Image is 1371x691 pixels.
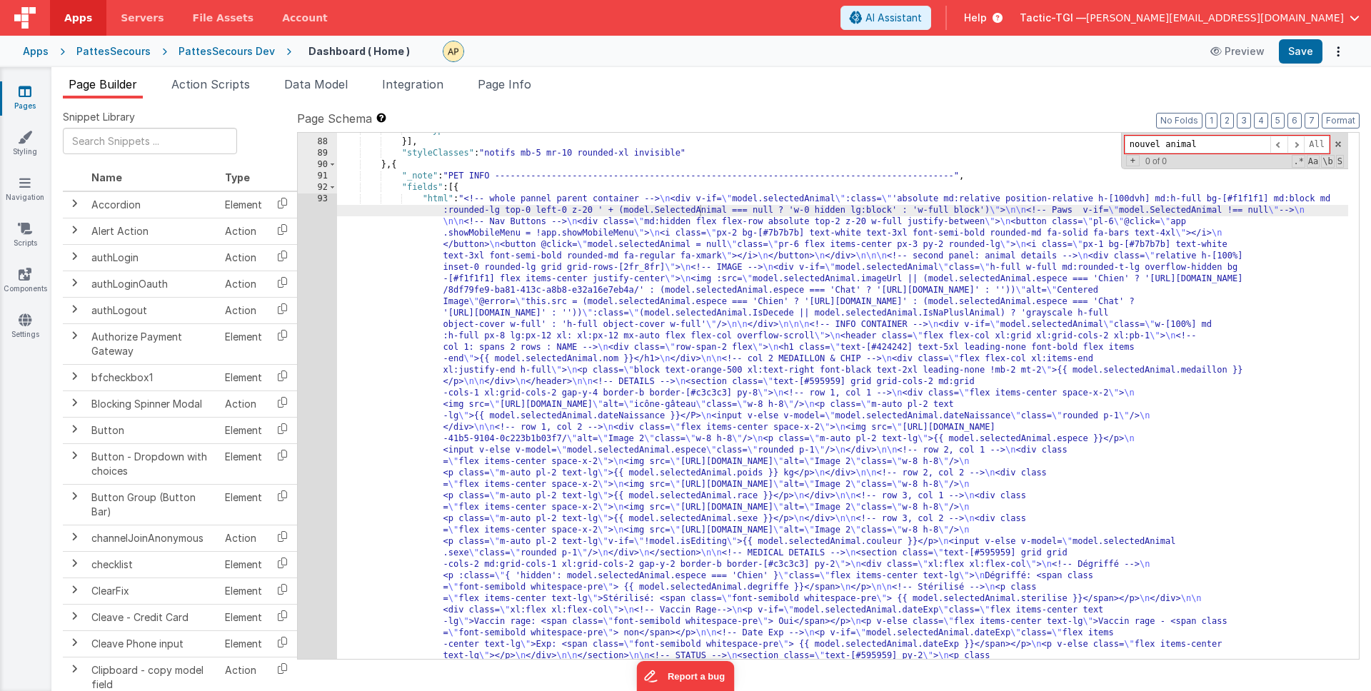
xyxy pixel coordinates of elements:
td: Element [219,443,268,484]
td: Element [219,604,268,630]
span: Help [964,11,987,25]
span: Toggel Replace mode [1126,155,1140,166]
td: Action [219,525,268,551]
div: 88 [298,136,337,148]
td: Element [219,484,268,525]
span: Page Builder [69,77,137,91]
button: Tactic-TGI — [PERSON_NAME][EMAIL_ADDRESS][DOMAIN_NAME] [1020,11,1360,25]
td: Element [219,191,268,218]
td: Action [219,390,268,417]
span: Page Info [478,77,531,91]
td: Element [219,323,268,364]
td: Cleave Phone input [86,630,219,657]
button: 3 [1237,113,1251,128]
span: Apps [64,11,92,25]
span: Alt-Enter [1304,136,1330,153]
td: ClearFix [86,577,219,604]
button: 5 [1271,113,1285,128]
div: 92 [298,182,337,193]
button: 4 [1254,113,1268,128]
iframe: Marker.io feedback button [637,661,735,691]
td: Cleave - Credit Card [86,604,219,630]
span: Snippet Library [63,110,135,124]
input: Search for [1125,136,1270,153]
td: Action [219,297,268,323]
span: File Assets [193,11,254,25]
span: Data Model [284,77,348,91]
td: checklist [86,551,219,577]
td: Accordion [86,191,219,218]
button: Preview [1202,40,1273,63]
span: Action Scripts [171,77,250,91]
td: authLogin [86,244,219,271]
div: 89 [298,148,337,159]
input: Search Snippets ... [63,128,237,154]
td: Action [219,244,268,271]
span: Page Schema [297,110,372,127]
button: 7 [1305,113,1319,128]
td: Element [219,630,268,657]
button: Format [1322,113,1360,128]
button: 2 [1220,113,1234,128]
div: PattesSecours Dev [179,44,275,59]
button: No Folds [1156,113,1202,128]
span: CaseSensitive Search [1307,155,1320,168]
button: AI Assistant [840,6,931,30]
td: Button Group (Button Bar) [86,484,219,525]
span: [PERSON_NAME][EMAIL_ADDRESS][DOMAIN_NAME] [1086,11,1344,25]
button: Options [1328,41,1348,61]
td: channelJoinAnonymous [86,525,219,551]
td: Button - Dropdown with choices [86,443,219,484]
div: 90 [298,159,337,171]
span: Whole Word Search [1321,155,1334,168]
td: Element [219,417,268,443]
span: Search In Selection [1336,155,1344,168]
td: Authorize Payment Gateway [86,323,219,364]
span: RegExp Search [1292,155,1305,168]
td: Action [219,218,268,244]
td: Element [219,364,268,390]
div: Apps [23,44,49,59]
span: Tactic-TGI — [1020,11,1086,25]
td: authLoginOauth [86,271,219,297]
td: authLogout [86,297,219,323]
div: PattesSecours [76,44,151,59]
button: 6 [1287,113,1302,128]
td: Element [219,551,268,577]
span: Type [225,171,250,183]
span: Servers [121,11,164,25]
td: Action [219,271,268,297]
td: Element [219,577,268,604]
td: bfcheckbox1 [86,364,219,390]
button: 1 [1205,113,1217,128]
td: Button [86,417,219,443]
img: c78abd8586fb0502950fd3f28e86ae42 [443,41,463,61]
span: 0 of 0 [1140,156,1172,166]
span: Name [91,171,122,183]
h4: Dashboard ( Home ) [308,46,410,56]
td: Alert Action [86,218,219,244]
button: Save [1279,39,1322,64]
span: Integration [382,77,443,91]
div: 91 [298,171,337,182]
td: Blocking Spinner Modal [86,390,219,417]
span: AI Assistant [865,11,922,25]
